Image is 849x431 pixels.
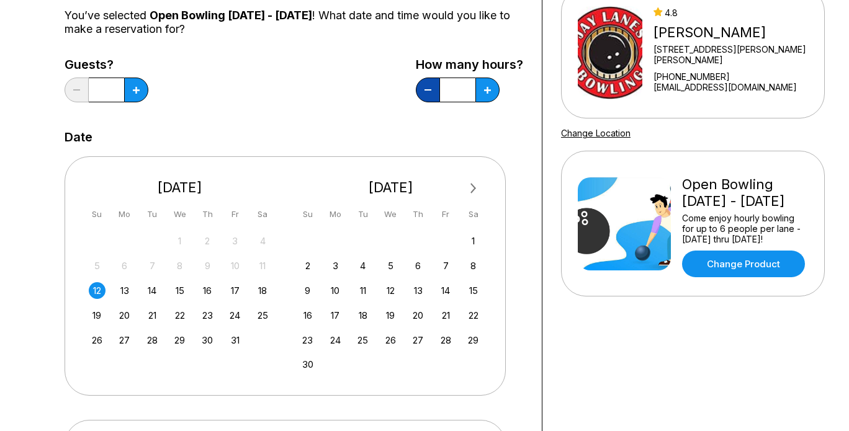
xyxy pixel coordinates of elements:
[654,71,808,82] div: [PHONE_NUMBER]
[144,206,161,223] div: Tu
[199,206,216,223] div: Th
[382,307,399,324] div: Choose Wednesday, November 19th, 2025
[578,6,642,99] img: Jay Lanes
[150,9,312,22] span: Open Bowling [DATE] - [DATE]
[354,307,371,324] div: Choose Tuesday, November 18th, 2025
[144,282,161,299] div: Choose Tuesday, October 14th, 2025
[299,307,316,324] div: Choose Sunday, November 16th, 2025
[84,179,276,196] div: [DATE]
[382,332,399,349] div: Choose Wednesday, November 26th, 2025
[299,356,316,373] div: Choose Sunday, November 30th, 2025
[410,307,426,324] div: Choose Thursday, November 20th, 2025
[171,233,188,249] div: Not available Wednesday, October 1st, 2025
[561,128,631,138] a: Change Location
[654,24,808,41] div: [PERSON_NAME]
[116,257,133,274] div: Not available Monday, October 6th, 2025
[171,307,188,324] div: Choose Wednesday, October 22nd, 2025
[65,130,92,144] label: Date
[144,257,161,274] div: Not available Tuesday, October 7th, 2025
[465,206,482,223] div: Sa
[89,206,106,223] div: Su
[354,257,371,274] div: Choose Tuesday, November 4th, 2025
[438,332,454,349] div: Choose Friday, November 28th, 2025
[299,332,316,349] div: Choose Sunday, November 23rd, 2025
[254,233,271,249] div: Not available Saturday, October 4th, 2025
[438,307,454,324] div: Choose Friday, November 21st, 2025
[65,9,523,36] div: You’ve selected ! What date and time would you like to make a reservation for?
[299,257,316,274] div: Choose Sunday, November 2nd, 2025
[87,231,273,349] div: month 2025-10
[254,307,271,324] div: Choose Saturday, October 25th, 2025
[465,307,482,324] div: Choose Saturday, November 22nd, 2025
[144,332,161,349] div: Choose Tuesday, October 28th, 2025
[116,282,133,299] div: Choose Monday, October 13th, 2025
[299,282,316,299] div: Choose Sunday, November 9th, 2025
[465,332,482,349] div: Choose Saturday, November 29th, 2025
[438,282,454,299] div: Choose Friday, November 14th, 2025
[171,332,188,349] div: Choose Wednesday, October 29th, 2025
[327,332,344,349] div: Choose Monday, November 24th, 2025
[382,257,399,274] div: Choose Wednesday, November 5th, 2025
[654,82,808,92] a: [EMAIL_ADDRESS][DOMAIN_NAME]
[327,307,344,324] div: Choose Monday, November 17th, 2025
[116,332,133,349] div: Choose Monday, October 27th, 2025
[354,206,371,223] div: Tu
[89,332,106,349] div: Choose Sunday, October 26th, 2025
[199,257,216,274] div: Not available Thursday, October 9th, 2025
[465,282,482,299] div: Choose Saturday, November 15th, 2025
[199,332,216,349] div: Choose Thursday, October 30th, 2025
[682,251,805,277] a: Change Product
[89,307,106,324] div: Choose Sunday, October 19th, 2025
[299,206,316,223] div: Su
[654,7,808,18] div: 4.8
[254,257,271,274] div: Not available Saturday, October 11th, 2025
[464,179,483,198] button: Next Month
[438,257,454,274] div: Choose Friday, November 7th, 2025
[199,307,216,324] div: Choose Thursday, October 23rd, 2025
[227,282,243,299] div: Choose Friday, October 17th, 2025
[682,213,808,244] div: Come enjoy hourly bowling for up to 6 people per lane - [DATE] thru [DATE]!
[227,233,243,249] div: Not available Friday, October 3rd, 2025
[227,257,243,274] div: Not available Friday, October 10th, 2025
[410,282,426,299] div: Choose Thursday, November 13th, 2025
[416,58,523,71] label: How many hours?
[144,307,161,324] div: Choose Tuesday, October 21st, 2025
[682,176,808,210] div: Open Bowling [DATE] - [DATE]
[382,206,399,223] div: We
[227,206,243,223] div: Fr
[410,332,426,349] div: Choose Thursday, November 27th, 2025
[65,58,148,71] label: Guests?
[382,282,399,299] div: Choose Wednesday, November 12th, 2025
[354,282,371,299] div: Choose Tuesday, November 11th, 2025
[295,179,487,196] div: [DATE]
[89,282,106,299] div: Choose Sunday, October 12th, 2025
[171,257,188,274] div: Not available Wednesday, October 8th, 2025
[327,206,344,223] div: Mo
[298,231,484,373] div: month 2025-11
[116,206,133,223] div: Mo
[410,206,426,223] div: Th
[254,282,271,299] div: Choose Saturday, October 18th, 2025
[171,206,188,223] div: We
[116,307,133,324] div: Choose Monday, October 20th, 2025
[254,206,271,223] div: Sa
[327,282,344,299] div: Choose Monday, November 10th, 2025
[227,307,243,324] div: Choose Friday, October 24th, 2025
[465,257,482,274] div: Choose Saturday, November 8th, 2025
[410,257,426,274] div: Choose Thursday, November 6th, 2025
[354,332,371,349] div: Choose Tuesday, November 25th, 2025
[578,177,671,270] img: Open Bowling Sunday - Thursday
[227,332,243,349] div: Choose Friday, October 31st, 2025
[465,233,482,249] div: Choose Saturday, November 1st, 2025
[199,282,216,299] div: Choose Thursday, October 16th, 2025
[327,257,344,274] div: Choose Monday, November 3rd, 2025
[199,233,216,249] div: Not available Thursday, October 2nd, 2025
[654,44,808,65] div: [STREET_ADDRESS][PERSON_NAME][PERSON_NAME]
[438,206,454,223] div: Fr
[171,282,188,299] div: Choose Wednesday, October 15th, 2025
[89,257,106,274] div: Not available Sunday, October 5th, 2025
